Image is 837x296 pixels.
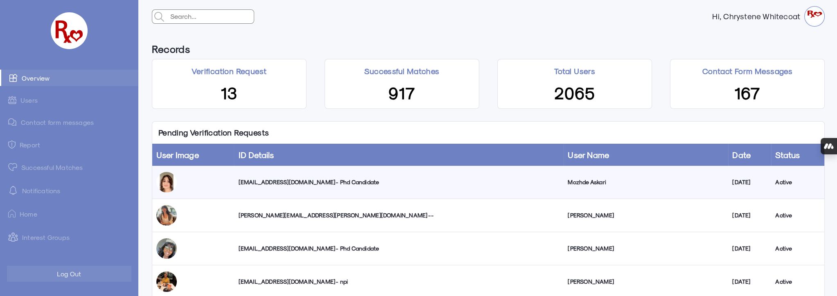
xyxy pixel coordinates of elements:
[732,244,767,253] div: [DATE]
[732,150,751,160] a: Date
[192,66,266,77] p: Verification Request
[568,178,724,186] div: Mozhde Askari
[8,163,17,171] img: matched.svg
[554,66,595,77] p: Total Users
[238,178,560,186] div: [EMAIL_ADDRESS][DOMAIN_NAME] - Phd Candidate
[8,118,17,126] img: admin-ic-contact-message.svg
[156,271,177,292] img: luqzy0elsadf89f4tsso.jpg
[156,238,177,259] img: vms0hidhgpcys4xplw3w.jpg
[152,39,190,59] h6: Records
[152,122,275,144] p: Pending Verification Requests
[568,211,724,219] div: [PERSON_NAME]
[9,74,18,82] img: admin-ic-overview.svg
[732,178,767,186] div: [DATE]
[568,150,609,160] a: User Name
[775,278,820,286] div: Active
[775,178,820,186] div: Active
[702,66,792,77] p: Contact Form Messages
[168,10,254,23] input: Search...
[156,172,177,192] img: mvt81lsnppvrvcbeoyyz.jpg
[732,211,767,219] div: [DATE]
[238,244,560,253] div: [EMAIL_ADDRESS][DOMAIN_NAME] - Phd Candidate
[568,244,724,253] div: [PERSON_NAME]
[388,82,415,102] span: 917
[8,185,18,195] img: notification-default-white.svg
[364,66,439,77] p: Successful Matches
[8,210,16,218] img: ic-home.png
[156,150,199,160] a: User Image
[712,12,804,20] strong: Hi, Chrystene Whitecoat
[775,150,800,160] a: Status
[8,140,16,149] img: admin-ic-report.svg
[156,205,177,226] img: ukzd1p09er7c4gkkhusb.jpg
[152,10,166,24] img: admin-search.svg
[8,232,18,242] img: intrestGropus.svg
[568,278,724,286] div: [PERSON_NAME]
[221,82,237,102] span: 13
[732,278,767,286] div: [DATE]
[238,278,560,286] div: [EMAIL_ADDRESS][DOMAIN_NAME] - npi
[554,82,595,102] span: 2065
[734,82,760,102] span: 167
[775,211,820,219] div: Active
[238,150,274,160] a: ID Details
[775,244,820,253] div: Active
[238,211,560,219] div: [PERSON_NAME][EMAIL_ADDRESS][PERSON_NAME][DOMAIN_NAME] --
[8,96,16,104] img: admin-ic-users.svg
[7,266,131,282] button: Log Out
